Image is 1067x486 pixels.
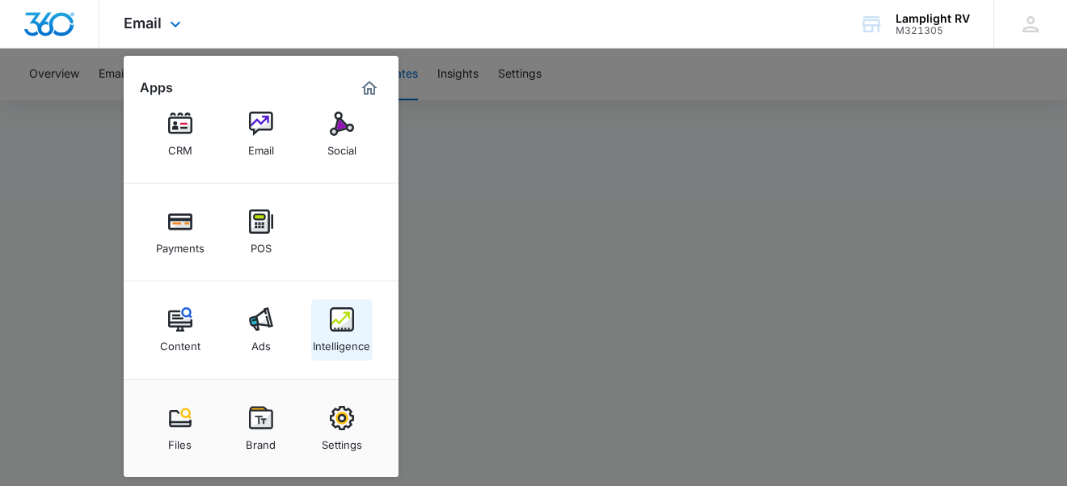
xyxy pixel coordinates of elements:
h2: Apps [140,80,173,95]
div: account id [896,25,970,36]
div: POS [251,234,272,255]
a: CRM [150,104,211,165]
a: Content [150,299,211,361]
a: Marketing 360® Dashboard [356,75,382,101]
a: Settings [311,398,373,459]
div: Intelligence [313,332,370,353]
div: Social [327,136,356,157]
div: CRM [168,136,192,157]
div: Ads [251,332,271,353]
a: Brand [230,398,292,459]
a: POS [230,201,292,263]
div: Content [160,332,200,353]
a: Ads [230,299,292,361]
div: Email [248,136,274,157]
div: Files [168,430,192,451]
a: Files [150,398,211,459]
div: account name [896,12,970,25]
span: Email [124,15,162,32]
a: Intelligence [311,299,373,361]
div: Settings [322,430,362,451]
a: Email [230,104,292,165]
a: Social [311,104,373,165]
div: Payments [156,234,205,255]
a: Payments [150,201,211,263]
div: Brand [246,430,276,451]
